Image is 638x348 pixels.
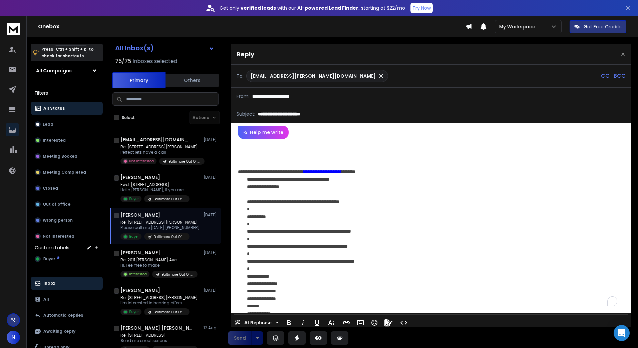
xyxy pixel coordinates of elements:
[132,57,177,65] h3: Inboxes selected
[43,281,55,286] p: Inbox
[120,263,198,268] p: Hi, Feel free to make
[43,202,70,207] p: Out of office
[36,67,72,74] h1: All Campaigns
[120,182,190,187] p: Fwd: [STREET_ADDRESS]
[110,41,220,55] button: All Inbox(s)
[122,115,135,120] label: Select
[120,300,198,306] p: I’m interested in hearing offers
[614,72,626,80] p: BCC
[412,5,431,11] p: Try Now
[368,316,381,329] button: Emoticons
[204,137,219,142] p: [DATE]
[220,5,405,11] p: Get only with our starting at $22/mo
[120,225,200,230] p: Please call me [DATE] [PHONE_NUMBER]
[120,325,194,331] h1: [PERSON_NAME] [PERSON_NAME]
[120,257,198,263] p: Re: 2011 [PERSON_NAME] Ave
[204,288,219,293] p: [DATE]
[120,295,198,300] p: Re: [STREET_ADDRESS][PERSON_NAME]
[204,250,219,255] p: [DATE]
[297,316,309,329] button: Italic (Ctrl+I)
[31,64,103,77] button: All Campaigns
[297,5,360,11] strong: AI-powered Lead Finder,
[55,45,87,53] span: Ctrl + Shift + k
[43,234,74,239] p: Not Interested
[41,46,93,59] p: Press to check for shortcuts.
[153,234,186,239] p: Baltimore Out Of State Home Owners
[31,88,103,98] h3: Filters
[311,316,323,329] button: Underline (Ctrl+U)
[499,23,538,30] p: My Workspace
[112,72,166,88] button: Primary
[204,212,219,218] p: [DATE]
[43,106,65,111] p: All Status
[7,23,20,35] img: logo
[31,198,103,211] button: Out of office
[129,196,139,201] p: Buyer
[31,214,103,227] button: Wrong person
[153,197,186,202] p: Baltimore Out Of State Home Owners
[31,182,103,195] button: Closed
[120,338,198,343] p: Send me a real serious
[237,111,255,117] p: Subject:
[43,138,66,143] p: Interested
[614,325,630,341] div: Open Intercom Messenger
[231,139,631,313] div: To enrich screen reader interactions, please activate Accessibility in Grammarly extension settings
[43,218,73,223] p: Wrong person
[129,159,154,164] p: Not Interested
[237,93,250,100] p: From:
[120,333,198,338] p: Re: [STREET_ADDRESS]
[120,187,190,193] p: Hello [PERSON_NAME], If you are
[35,244,69,251] h3: Custom Labels
[584,23,622,30] p: Get Free Credits
[43,256,55,262] span: Buyer
[120,150,201,155] p: Perfect lets have a call
[31,134,103,147] button: Interested
[43,329,75,334] p: Awaiting Reply
[162,272,194,277] p: Baltimore Out Of State Home Owners
[115,57,131,65] span: 75 / 75
[237,50,254,59] p: Reply
[120,174,160,181] h1: [PERSON_NAME]
[43,170,86,175] p: Meeting Completed
[120,249,160,256] h1: [PERSON_NAME]
[204,175,219,180] p: [DATE]
[43,297,49,302] p: All
[43,186,58,191] p: Closed
[115,45,154,51] h1: All Inbox(s)
[120,220,200,225] p: Re: [STREET_ADDRESS][PERSON_NAME]
[31,102,103,115] button: All Status
[31,166,103,179] button: Meeting Completed
[601,72,610,80] p: CC
[382,316,395,329] button: Signature
[153,310,186,315] p: Baltimore Out Of State Home Owners
[166,73,219,88] button: Others
[43,154,77,159] p: Meeting Booked
[31,118,103,131] button: Lead
[410,3,433,13] button: Try Now
[169,159,201,164] p: Baltimore Out Of State Home Owners
[204,325,219,331] p: 12 Aug
[31,277,103,290] button: Inbox
[129,309,139,314] p: Buyer
[31,230,103,243] button: Not Interested
[7,331,20,344] button: N
[129,234,139,239] p: Buyer
[120,287,160,294] h1: [PERSON_NAME]
[31,252,103,266] button: Buyer
[570,20,626,33] button: Get Free Credits
[31,325,103,338] button: Awaiting Reply
[237,73,244,79] p: To:
[120,136,194,143] h1: [EMAIL_ADDRESS][DOMAIN_NAME]
[38,23,465,31] h1: Onebox
[238,126,289,139] button: Help me write
[251,73,376,79] p: [EMAIL_ADDRESS][PERSON_NAME][DOMAIN_NAME]
[340,316,353,329] button: Insert Link (Ctrl+K)
[120,144,201,150] p: Re: [STREET_ADDRESS][PERSON_NAME]
[354,316,367,329] button: Insert Image (Ctrl+P)
[397,316,410,329] button: Code View
[129,272,147,277] p: Interested
[31,293,103,306] button: All
[283,316,295,329] button: Bold (Ctrl+B)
